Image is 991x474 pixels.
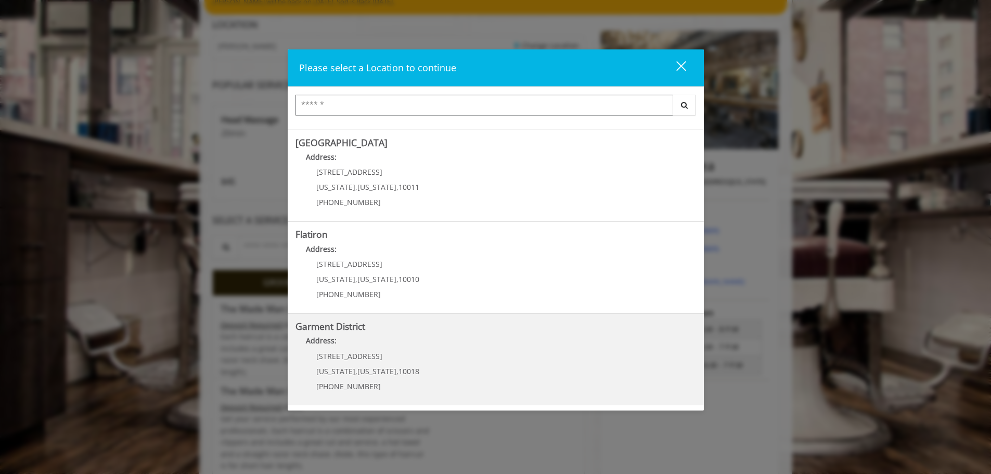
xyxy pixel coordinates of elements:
[355,366,357,376] span: ,
[316,381,381,391] span: [PHONE_NUMBER]
[678,101,690,109] i: Search button
[295,95,673,116] input: Search Center
[664,60,685,76] div: close dialog
[357,274,396,284] span: [US_STATE]
[316,366,355,376] span: [US_STATE]
[306,152,337,162] b: Address:
[316,274,355,284] span: [US_STATE]
[295,228,328,240] b: Flatiron
[295,95,696,121] div: Center Select
[398,366,419,376] span: 10018
[657,57,692,79] button: close dialog
[295,136,388,149] b: [GEOGRAPHIC_DATA]
[316,197,381,207] span: [PHONE_NUMBER]
[316,289,381,299] span: [PHONE_NUMBER]
[316,351,382,361] span: [STREET_ADDRESS]
[316,182,355,192] span: [US_STATE]
[316,259,382,269] span: [STREET_ADDRESS]
[398,274,419,284] span: 10010
[355,182,357,192] span: ,
[398,182,419,192] span: 10011
[306,336,337,345] b: Address:
[357,366,396,376] span: [US_STATE]
[306,244,337,254] b: Address:
[396,366,398,376] span: ,
[357,182,396,192] span: [US_STATE]
[299,61,456,74] span: Please select a Location to continue
[396,182,398,192] span: ,
[355,274,357,284] span: ,
[316,167,382,177] span: [STREET_ADDRESS]
[396,274,398,284] span: ,
[295,320,365,332] b: Garment District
